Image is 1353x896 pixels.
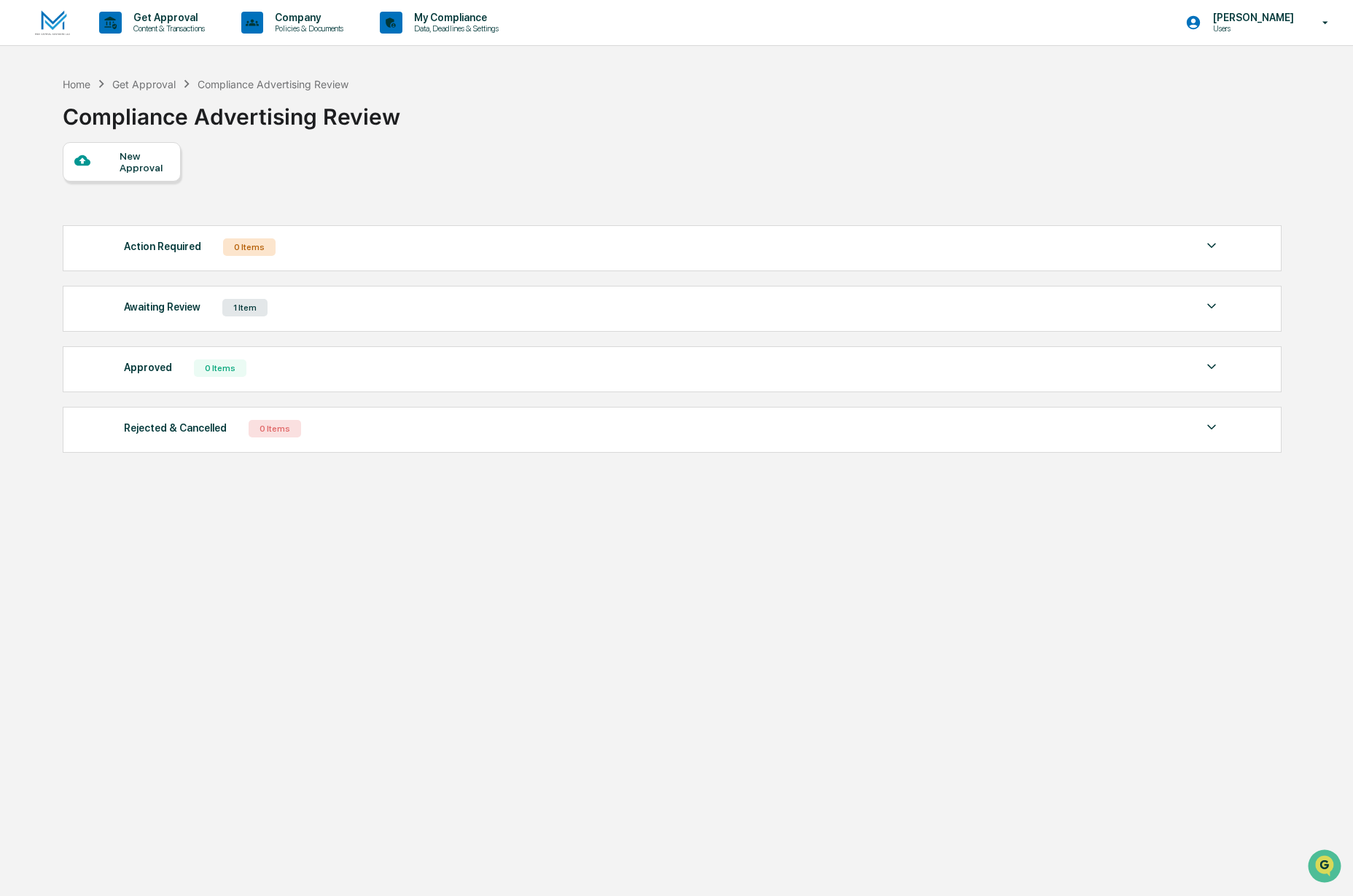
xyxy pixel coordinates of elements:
[120,150,168,174] div: New Approval
[249,420,301,437] div: 0 Items
[1203,418,1220,436] img: caret
[222,299,268,316] div: 1 Item
[124,237,201,256] div: Action Required
[50,112,239,126] div: Start new chat
[63,92,400,130] div: Compliance Advertising Review
[29,184,94,198] span: Preclearance
[248,116,265,133] button: Start new chat
[15,31,265,54] p: How can we help?
[112,78,176,90] div: Get Approval
[106,185,117,197] div: 🗄️
[124,418,227,437] div: Rejected & Cancelled
[122,12,212,23] p: Get Approval
[145,247,176,258] span: Pylon
[15,213,26,225] div: 🔎
[194,359,246,377] div: 0 Items
[1306,848,1346,887] iframe: Open customer support
[263,23,351,34] p: Policies & Documents
[29,211,92,226] span: Data Lookup
[1201,12,1301,23] p: [PERSON_NAME]
[35,10,70,36] img: logo
[124,358,172,377] div: Approved
[15,112,41,138] img: 1746055101610-c473b297-6a78-478c-a979-82029cc54cd1
[100,178,187,204] a: 🗄️Attestations
[1203,358,1220,375] img: caret
[1203,297,1220,315] img: caret
[122,23,212,34] p: Content & Transactions
[1201,23,1301,34] p: Users
[198,78,348,90] div: Compliance Advertising Review
[402,23,506,34] p: Data, Deadlines & Settings
[15,185,26,197] div: 🖐️
[223,238,276,256] div: 0 Items
[120,184,181,198] span: Attestations
[263,12,351,23] p: Company
[50,126,184,138] div: We're available if you need us!
[9,206,98,232] a: 🔎Data Lookup
[103,246,176,258] a: Powered byPylon
[402,12,506,23] p: My Compliance
[1203,237,1220,254] img: caret
[124,297,200,316] div: Awaiting Review
[63,78,90,90] div: Home
[9,178,100,204] a: 🖐️Preclearance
